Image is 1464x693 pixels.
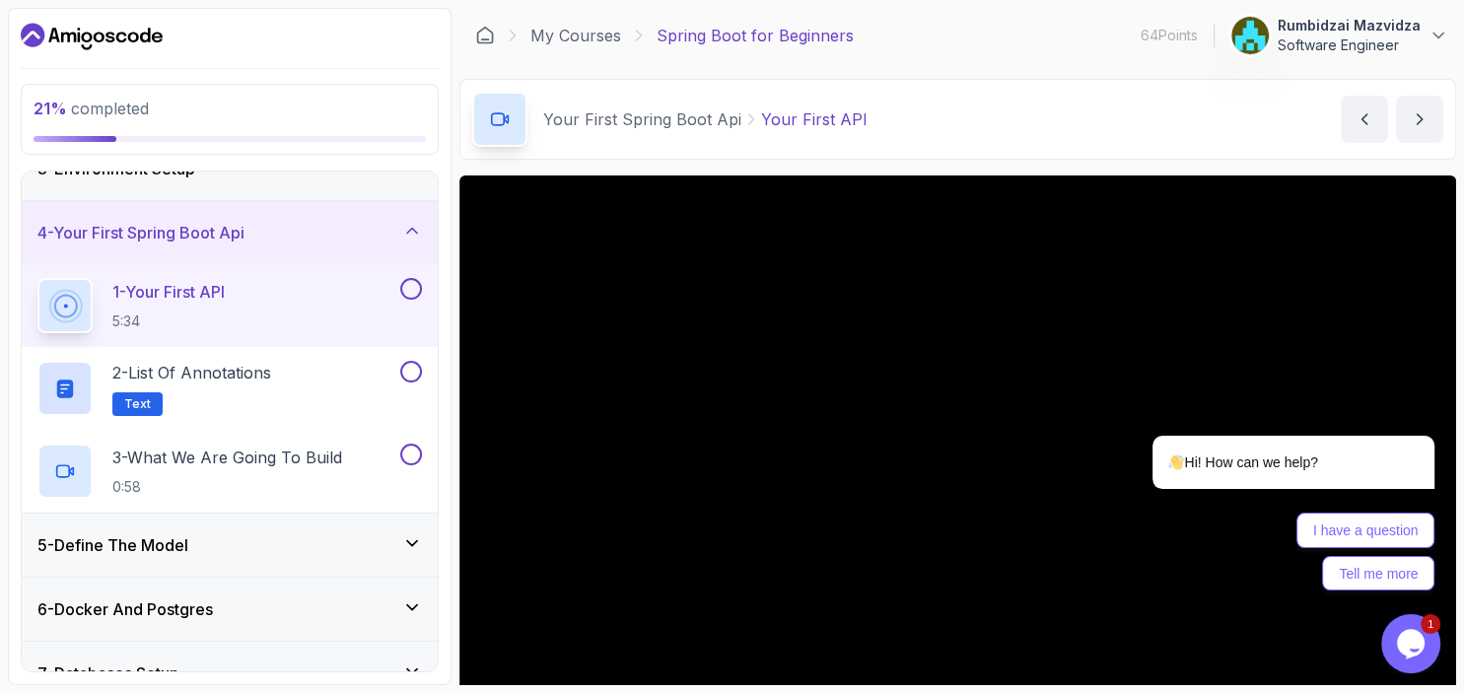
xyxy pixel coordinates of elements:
[21,21,163,52] a: Dashboard
[112,446,342,469] p: 3 - What We Are Going To Build
[22,201,438,264] button: 4-Your First Spring Boot Api
[22,578,438,641] button: 6-Docker And Postgres
[37,661,179,685] h3: 7 - Databases Setup
[37,533,188,557] h3: 5 - Define The Model
[1278,35,1421,55] p: Software Engineer
[761,107,868,131] p: Your First API
[112,361,271,384] p: 2 - List of Annotations
[112,280,225,304] p: 1 - Your First API
[1396,96,1443,143] button: next content
[34,99,149,118] span: completed
[37,221,244,244] h3: 4 - Your First Spring Boot Api
[34,99,67,118] span: 21 %
[37,597,213,621] h3: 6 - Docker And Postgres
[112,312,225,331] p: 5:34
[1278,16,1421,35] p: Rumbidzai Mazvidza
[530,24,621,47] a: My Courses
[37,278,422,333] button: 1-Your First API5:34
[1341,96,1388,143] button: previous content
[22,514,438,577] button: 5-Define The Model
[1231,17,1269,54] img: user profile image
[543,107,741,131] p: Your First Spring Boot Api
[124,396,151,412] span: Text
[37,361,422,416] button: 2-List of AnnotationsText
[657,24,854,47] p: Spring Boot for Beginners
[475,26,495,45] a: Dashboard
[37,444,422,499] button: 3-What We Are Going To Build0:58
[112,477,342,497] p: 0:58
[1230,16,1448,55] button: user profile imageRumbidzai MazvidzaSoftware Engineer
[1381,614,1444,673] iframe: chat widget
[1141,26,1198,45] p: 64 Points
[1089,258,1444,604] iframe: chat widget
